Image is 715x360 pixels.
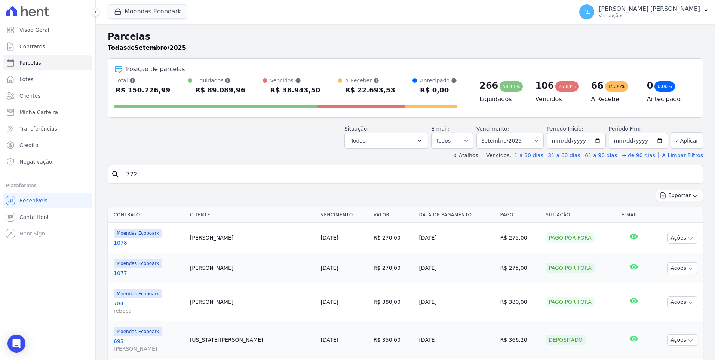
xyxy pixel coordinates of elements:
[114,345,184,353] span: [PERSON_NAME]
[3,39,92,54] a: Contratos
[19,26,49,34] span: Visão Geral
[7,335,25,353] div: Open Intercom Messenger
[656,190,703,201] button: Exportar
[114,338,184,353] a: 693[PERSON_NAME]
[108,44,127,51] strong: Todas
[420,84,457,96] div: R$ 0,00
[19,43,45,50] span: Contratos
[555,81,579,92] div: 25,84%
[546,297,595,307] div: Pago por fora
[187,283,317,321] td: [PERSON_NAME]
[371,321,416,359] td: R$ 350,00
[547,126,583,132] label: Período Inicío:
[320,235,338,241] a: [DATE]
[622,152,655,158] a: + de 90 dias
[114,307,184,315] span: rebeca
[371,253,416,283] td: R$ 270,00
[114,259,162,268] span: Moendas Ecopoark
[497,283,543,321] td: R$ 380,00
[3,72,92,87] a: Lotes
[320,299,338,305] a: [DATE]
[546,335,586,345] div: Depositado
[543,207,619,223] th: Situação
[609,125,668,133] label: Período Fim:
[476,126,509,132] label: Vencimento:
[371,207,416,223] th: Valor
[3,210,92,225] a: Conta Hent
[114,229,162,238] span: Moendas Ecopoark
[591,80,604,92] div: 66
[535,80,554,92] div: 106
[195,84,245,96] div: R$ 89.089,96
[19,59,41,67] span: Parcelas
[667,262,697,274] button: Ações
[135,44,186,51] strong: Setembro/2025
[497,321,543,359] td: R$ 366,20
[19,197,47,204] span: Recebíveis
[483,152,511,158] label: Vencidos:
[19,92,40,100] span: Clientes
[654,81,675,92] div: 0,00%
[114,269,184,277] a: 1077
[108,43,186,52] p: de
[546,263,595,273] div: Pago por fora
[320,337,338,343] a: [DATE]
[420,77,457,84] div: Antecipado
[599,5,700,13] p: [PERSON_NAME] [PERSON_NAME]
[345,77,395,84] div: A Receber
[3,22,92,37] a: Visão Geral
[497,207,543,223] th: Pago
[573,1,715,22] button: RL [PERSON_NAME] [PERSON_NAME] Ver opções
[3,138,92,153] a: Crédito
[497,253,543,283] td: R$ 275,00
[114,239,184,247] a: 1078
[647,95,691,104] h4: Antecipado
[658,152,703,158] a: ✗ Limpar Filtros
[351,136,365,145] span: Todos
[515,152,543,158] a: 1 a 30 dias
[19,76,34,83] span: Lotes
[108,30,703,43] h2: Parcelas
[187,223,317,253] td: [PERSON_NAME]
[416,253,497,283] td: [DATE]
[416,223,497,253] td: [DATE]
[320,265,338,271] a: [DATE]
[497,223,543,253] td: R$ 275,00
[344,133,428,149] button: Todos
[583,9,590,15] span: RL
[126,65,185,74] div: Posição de parcelas
[416,283,497,321] td: [DATE]
[647,80,653,92] div: 0
[3,88,92,103] a: Clientes
[667,334,697,346] button: Ações
[599,13,700,19] p: Ver opções
[671,132,703,149] button: Aplicar
[317,207,370,223] th: Vencimento
[114,300,184,315] a: 784rebeca
[548,152,580,158] a: 31 a 60 dias
[114,327,162,336] span: Moendas Ecopoark
[187,207,317,223] th: Cliente
[500,81,523,92] div: 59,11%
[416,321,497,359] td: [DATE]
[667,296,697,308] button: Ações
[111,170,120,179] i: search
[585,152,617,158] a: 61 a 90 dias
[195,77,245,84] div: Liquidados
[535,95,579,104] h4: Vencidos
[344,126,369,132] label: Situação:
[479,80,498,92] div: 266
[116,84,171,96] div: R$ 150.726,99
[19,125,57,132] span: Transferências
[19,109,58,116] span: Minha Carteira
[479,95,523,104] h4: Liquidados
[619,207,650,223] th: E-mail
[19,141,39,149] span: Crédito
[270,84,320,96] div: R$ 38.943,50
[108,207,187,223] th: Contrato
[19,213,49,221] span: Conta Hent
[116,77,171,84] div: Total
[591,95,635,104] h4: A Receber
[605,81,628,92] div: 15,06%
[3,55,92,70] a: Parcelas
